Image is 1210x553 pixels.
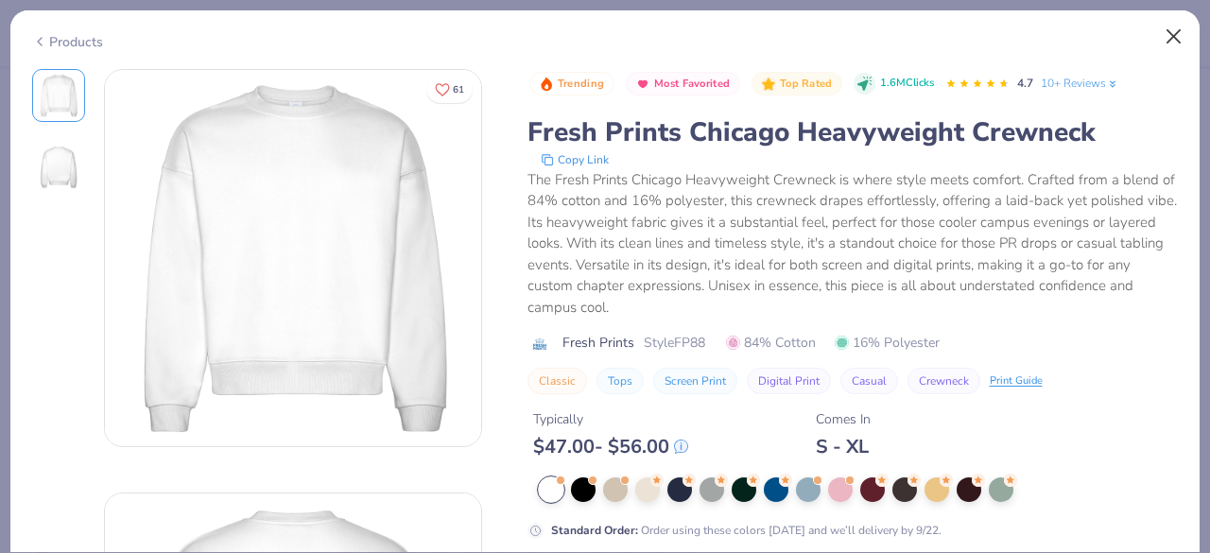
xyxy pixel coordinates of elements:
[654,78,730,89] span: Most Favorited
[533,409,688,429] div: Typically
[1041,75,1119,92] a: 10+ Reviews
[596,368,644,394] button: Tops
[816,409,871,429] div: Comes In
[1017,76,1033,91] span: 4.7
[551,522,942,539] div: Order using these colors [DATE] and we’ll delivery by 9/22.
[1156,19,1192,55] button: Close
[453,85,464,95] span: 61
[105,70,481,446] img: Front
[653,368,737,394] button: Screen Print
[558,78,604,89] span: Trending
[840,368,898,394] button: Casual
[539,77,554,92] img: Trending sort
[907,368,980,394] button: Crewneck
[529,72,614,96] button: Badge Button
[644,333,705,353] span: Style FP88
[36,73,81,118] img: Front
[527,368,587,394] button: Classic
[36,145,81,190] img: Back
[626,72,740,96] button: Badge Button
[535,150,614,169] button: copy to clipboard
[527,337,553,352] img: brand logo
[32,32,103,52] div: Products
[752,72,842,96] button: Badge Button
[533,435,688,458] div: $ 47.00 - $ 56.00
[562,333,634,353] span: Fresh Prints
[726,333,816,353] span: 84% Cotton
[551,523,638,538] strong: Standard Order :
[780,78,833,89] span: Top Rated
[835,333,940,353] span: 16% Polyester
[880,76,934,92] span: 1.6M Clicks
[990,373,1043,389] div: Print Guide
[635,77,650,92] img: Most Favorited sort
[426,76,473,103] button: Like
[527,169,1179,319] div: The Fresh Prints Chicago Heavyweight Crewneck is where style meets comfort. Crafted from a blend ...
[747,368,831,394] button: Digital Print
[816,435,871,458] div: S - XL
[945,69,1010,99] div: 4.7 Stars
[527,114,1179,150] div: Fresh Prints Chicago Heavyweight Crewneck
[761,77,776,92] img: Top Rated sort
